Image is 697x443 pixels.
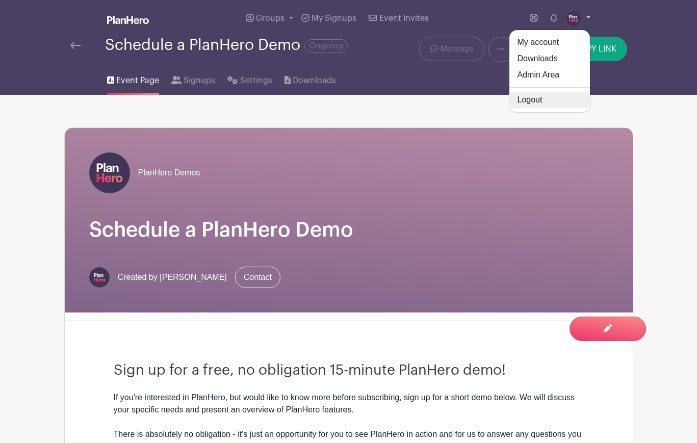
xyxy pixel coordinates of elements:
[509,50,590,67] a: Downloads
[293,74,336,87] span: Downloads
[105,37,348,54] div: Schedule a PlanHero Demo
[509,92,590,108] a: Logout
[574,45,616,53] span: COPY LINK
[509,67,590,83] a: Admin Area
[138,167,200,179] span: PlanHero Demos
[107,16,149,24] img: logo_white-6c42ec7e38ccf1d336a20a19083b03d10ae64f83f12c07503d8b9e83406b4c7d.svg
[256,14,285,22] span: Groups
[235,267,280,288] a: Contact
[114,362,584,379] h3: Sign up for a free, no obligation 15-minute PlanHero demo!
[419,37,484,61] a: Message
[240,74,272,87] span: Settings
[89,218,608,242] h1: Schedule a PlanHero Demo
[116,74,159,87] span: Event Page
[379,14,429,22] span: Event Invites
[304,39,348,53] span: Ongoing
[312,14,356,22] span: My Signups
[509,30,590,113] div: Groups
[441,43,474,55] span: Message
[118,271,227,283] span: Created by [PERSON_NAME]
[184,74,215,87] span: Signups
[565,10,582,27] img: PH-Logo-Circle-Centered-Purple.jpg
[89,267,110,288] img: PH-Logo-Circle-Centered-Purple.jpg
[227,62,272,95] a: Settings
[107,62,159,95] a: Event Page
[70,42,81,49] img: back-arrow-29a5d9b10d5bd6ae65dc969a981735edf675c4d7a1fe02e03b50dbd4ba3cdb55.svg
[285,62,336,95] a: Downloads
[171,62,215,95] a: Signups
[509,34,590,50] a: My account
[89,152,130,193] img: PH-Logo-Square-Centered-Purple.jpg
